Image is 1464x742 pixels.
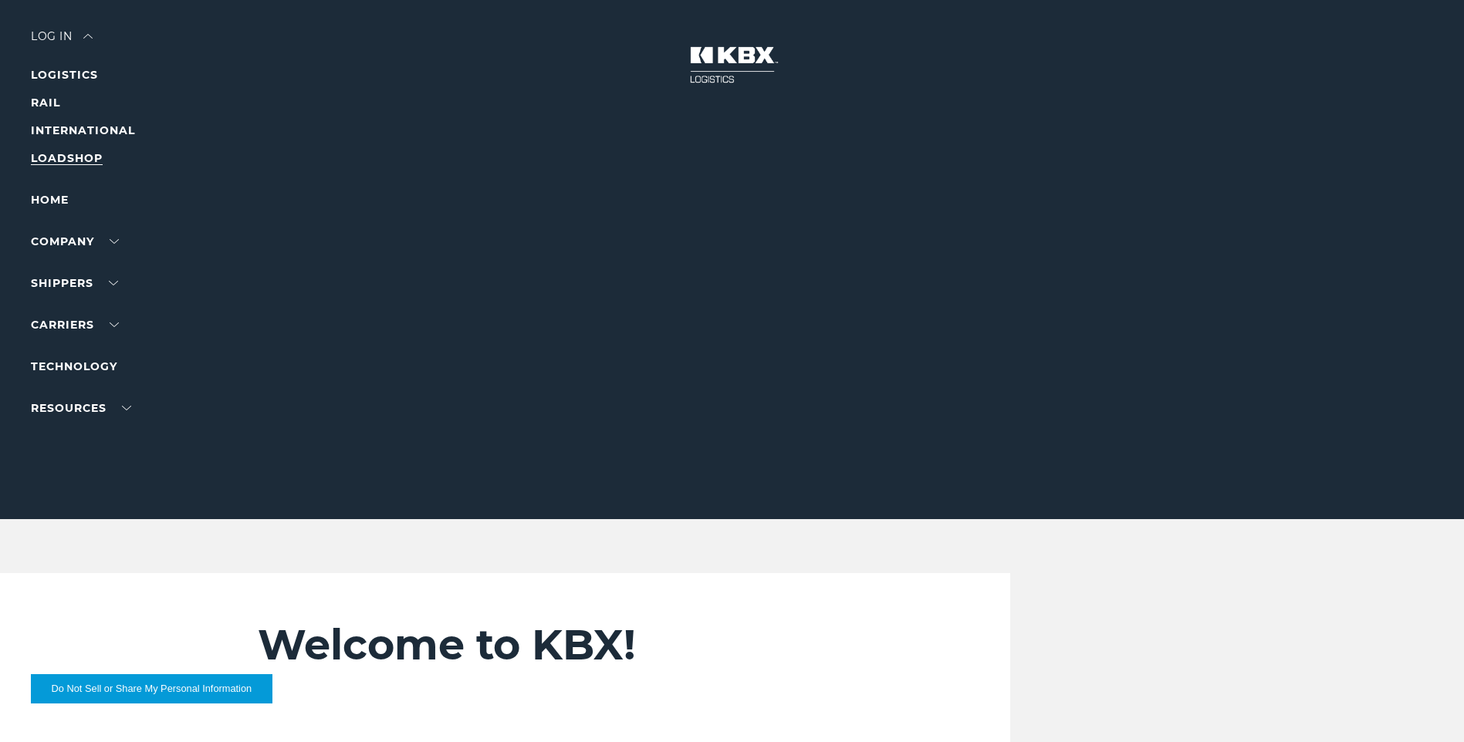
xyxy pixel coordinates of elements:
a: Carriers [31,318,119,332]
a: Home [31,193,69,207]
a: SHIPPERS [31,276,118,290]
a: RAIL [31,96,60,110]
img: kbx logo [675,31,790,99]
a: LOADSHOP [31,151,103,165]
a: Company [31,234,119,248]
a: Technology [31,359,117,373]
div: Log in [31,31,93,53]
img: arrow [83,34,93,39]
a: RESOURCES [31,401,131,415]
a: LOGISTICS [31,68,98,82]
h2: Welcome to KBX! [258,619,917,670]
a: INTERNATIONAL [31,123,135,137]
button: Do Not Sell or Share My Personal Information [31,674,272,703]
